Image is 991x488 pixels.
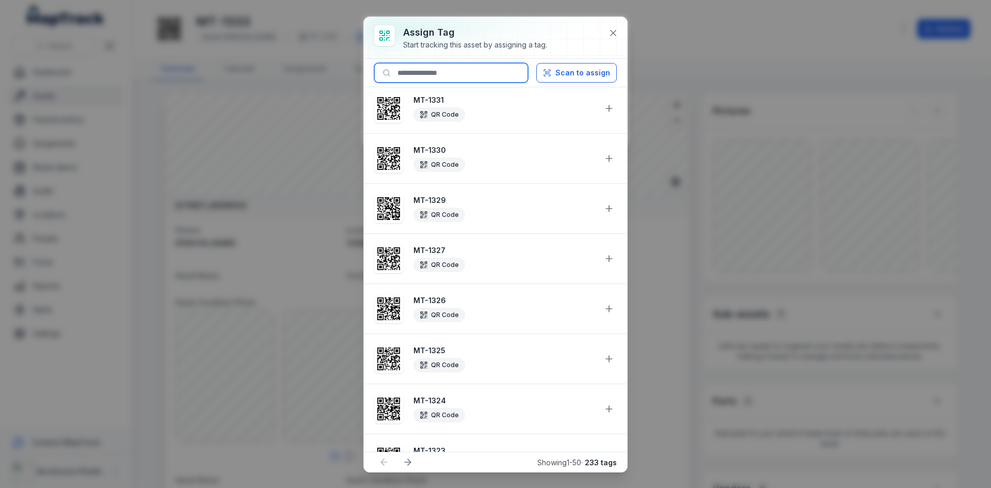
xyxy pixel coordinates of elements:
[413,345,595,356] strong: MT-1325
[413,95,595,105] strong: MT-1331
[413,158,465,172] div: QR Code
[413,396,595,406] strong: MT-1324
[413,258,465,272] div: QR Code
[413,308,465,322] div: QR Code
[413,408,465,422] div: QR Code
[413,295,595,306] strong: MT-1326
[413,358,465,372] div: QR Code
[537,458,617,467] span: Showing 1 - 50 ·
[403,40,547,50] div: Start tracking this asset by assigning a tag.
[403,25,547,40] h3: Assign tag
[413,195,595,206] strong: MT-1329
[413,208,465,222] div: QR Code
[585,458,617,467] strong: 233 tags
[413,145,595,155] strong: MT-1330
[413,446,595,456] strong: MT-1323
[536,63,617,83] button: Scan to assign
[413,107,465,122] div: QR Code
[413,245,595,256] strong: MT-1327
